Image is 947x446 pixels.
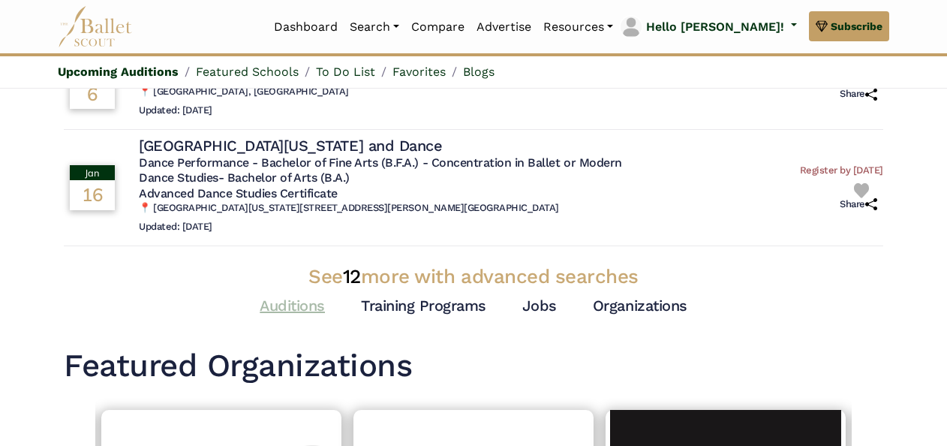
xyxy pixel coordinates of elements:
h6: Share [840,198,877,211]
h6: 📍 [GEOGRAPHIC_DATA], [GEOGRAPHIC_DATA] [139,86,490,98]
a: Search [344,11,405,43]
a: Subscribe [809,11,889,41]
h5: Dance Performance - Bachelor of Fine Arts (B.F.A.) - Concentration in Ballet or Modern [139,155,622,171]
h6: Register by [DATE] [800,164,883,177]
h5: Dance Studies- Bachelor of Arts (B.A.) [139,170,622,186]
a: Upcoming Auditions [58,65,179,79]
div: 16 [70,180,115,209]
a: Blogs [463,65,495,79]
img: profile picture [621,17,642,38]
a: To Do List [316,65,375,79]
h6: 📍 [GEOGRAPHIC_DATA][US_STATE][STREET_ADDRESS][PERSON_NAME][GEOGRAPHIC_DATA] [139,202,622,215]
h5: Advanced Dance Studies Certificate [139,186,622,202]
div: 6 [70,80,115,108]
a: Advertise [470,11,537,43]
h4: [GEOGRAPHIC_DATA][US_STATE] and Dance [139,136,442,155]
a: Featured Schools [196,65,299,79]
h6: Share [840,88,877,101]
h6: Updated: [DATE] [139,221,622,234]
div: Jan [70,165,115,180]
a: Dashboard [268,11,344,43]
a: Auditions [260,297,325,315]
span: 12 [343,265,361,288]
p: Hello [PERSON_NAME]! [646,17,784,37]
a: Organizations [593,297,687,315]
a: Jobs [522,297,557,315]
a: Resources [537,11,619,43]
a: profile picture Hello [PERSON_NAME]! [619,15,797,39]
img: gem.svg [816,18,828,35]
span: Subscribe [831,18,882,35]
a: Favorites [392,65,446,79]
a: Training Programs [361,297,486,315]
a: Compare [405,11,470,43]
h3: See more with advanced searches [64,264,883,290]
h1: Featured Organizations [64,345,883,387]
h6: Updated: [DATE] [139,104,490,117]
